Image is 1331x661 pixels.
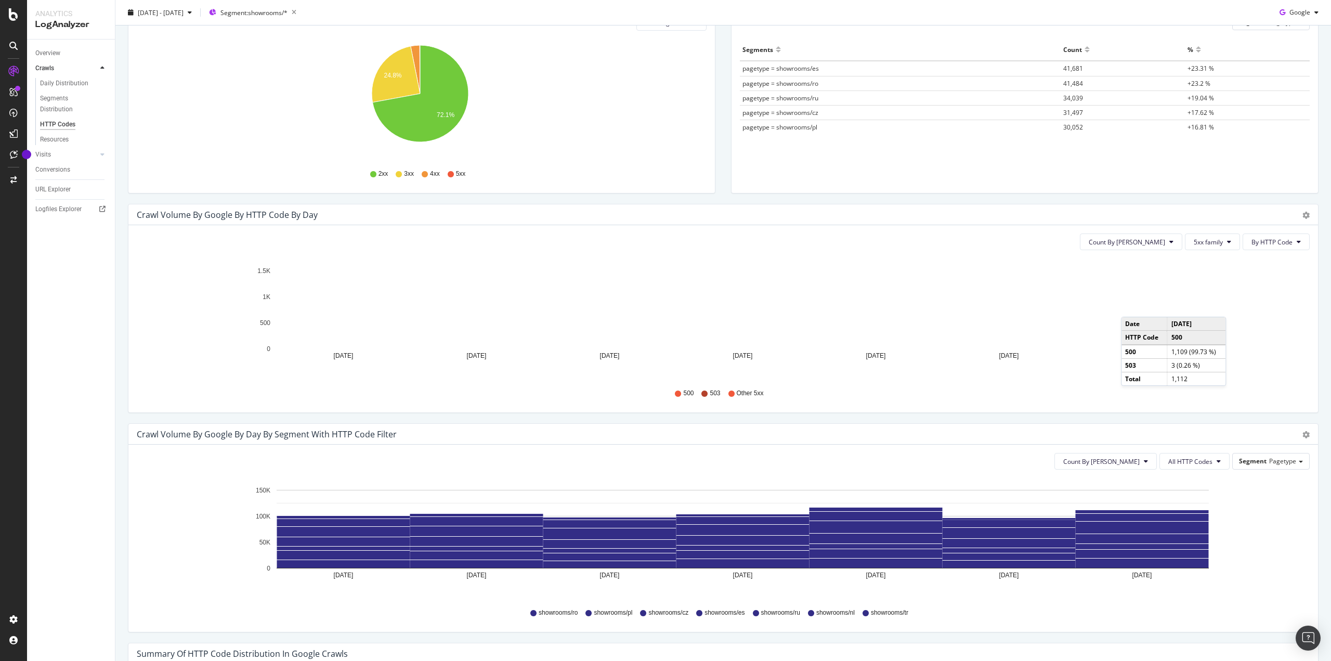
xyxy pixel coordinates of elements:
[263,293,270,301] text: 1K
[866,572,886,579] text: [DATE]
[1251,238,1293,247] span: By HTTP Code
[1063,94,1083,102] span: 34,039
[35,184,108,195] a: URL Explorer
[1167,331,1225,345] td: 500
[1289,8,1310,17] span: Google
[379,170,388,178] span: 2xx
[35,184,71,195] div: URL Explorer
[35,8,107,19] div: Analytics
[733,352,753,359] text: [DATE]
[40,93,98,115] div: Segments Distribution
[256,513,270,520] text: 100K
[35,48,60,59] div: Overview
[260,319,270,327] text: 500
[256,487,270,494] text: 150K
[1063,108,1083,117] span: 31,497
[35,149,97,160] a: Visits
[1089,238,1165,247] span: Count By Day
[742,79,818,88] span: pagetype = showrooms/ro
[35,164,70,175] div: Conversions
[1194,238,1223,247] span: 5xx family
[1302,212,1310,219] div: gear
[138,8,184,17] span: [DATE] - [DATE]
[1167,372,1225,385] td: 1,112
[137,258,1302,379] svg: A chart.
[733,572,753,579] text: [DATE]
[816,608,855,617] span: showrooms/nl
[710,389,720,398] span: 503
[742,64,819,73] span: pagetype = showrooms/es
[220,8,288,17] span: Segment: showrooms/*
[40,78,88,89] div: Daily Distribution
[1121,345,1167,359] td: 500
[137,478,1302,599] svg: A chart.
[40,93,108,115] a: Segments Distribution
[1054,453,1157,470] button: Count By [PERSON_NAME]
[1302,431,1310,438] div: gear
[1188,41,1193,58] div: %
[1063,64,1083,73] span: 41,681
[742,41,773,58] div: Segments
[137,649,348,659] div: Summary of HTTP Code Distribution in google crawls
[594,608,632,617] span: showrooms/pl
[1167,358,1225,372] td: 3 (0.26 %)
[267,565,270,572] text: 0
[334,572,354,579] text: [DATE]
[1296,626,1321,651] div: Open Intercom Messenger
[683,389,694,398] span: 500
[124,4,196,21] button: [DATE] - [DATE]
[1188,123,1214,132] span: +16.81 %
[22,150,31,159] div: Tooltip anchor
[1239,457,1267,465] span: Segment
[648,608,688,617] span: showrooms/cz
[1243,234,1310,250] button: By HTTP Code
[35,19,107,31] div: LogAnalyzer
[761,608,800,617] span: showrooms/ru
[742,108,818,117] span: pagetype = showrooms/cz
[1168,457,1212,466] span: All HTTP Codes
[1188,94,1214,102] span: +19.04 %
[1063,457,1140,466] span: Count By Day
[137,210,318,220] div: Crawl Volume by google by HTTP Code by Day
[1132,572,1152,579] text: [DATE]
[1275,4,1323,21] button: Google
[1063,79,1083,88] span: 41,484
[35,63,54,74] div: Crawls
[456,170,466,178] span: 5xx
[205,4,301,21] button: Segment:showrooms/*
[404,170,414,178] span: 3xx
[600,572,620,579] text: [DATE]
[35,149,51,160] div: Visits
[1080,234,1182,250] button: Count By [PERSON_NAME]
[1063,123,1083,132] span: 30,052
[40,78,108,89] a: Daily Distribution
[1121,317,1167,331] td: Date
[1167,317,1225,331] td: [DATE]
[267,345,270,353] text: 0
[1121,372,1167,385] td: Total
[866,352,886,359] text: [DATE]
[40,119,108,130] a: HTTP Codes
[35,48,108,59] a: Overview
[704,608,745,617] span: showrooms/es
[467,352,487,359] text: [DATE]
[257,267,270,275] text: 1.5K
[999,572,1019,579] text: [DATE]
[1121,331,1167,345] td: HTTP Code
[1159,453,1230,470] button: All HTTP Codes
[40,134,69,145] div: Resources
[384,72,401,79] text: 24.8%
[40,134,108,145] a: Resources
[742,123,817,132] span: pagetype = showrooms/pl
[1167,345,1225,359] td: 1,109 (99.73 %)
[334,352,354,359] text: [DATE]
[737,389,764,398] span: Other 5xx
[539,608,578,617] span: showrooms/ro
[137,39,703,160] svg: A chart.
[430,170,440,178] span: 4xx
[600,352,620,359] text: [DATE]
[1185,234,1240,250] button: 5xx family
